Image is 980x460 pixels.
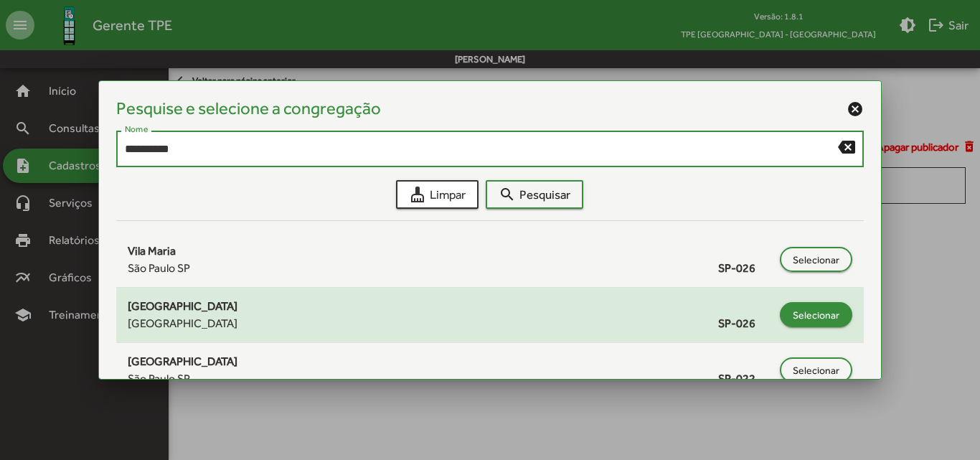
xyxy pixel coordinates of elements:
[793,302,839,328] span: Selecionar
[409,186,426,203] mat-icon: cleaning_services
[718,370,773,388] span: SP-022
[486,180,583,209] button: Pesquisar
[847,100,864,118] mat-icon: cancel
[793,357,839,383] span: Selecionar
[499,186,516,203] mat-icon: search
[128,355,237,368] span: [GEOGRAPHIC_DATA]
[838,138,855,155] mat-icon: backspace
[116,98,381,119] h4: Pesquise e selecione a congregação
[128,299,237,313] span: [GEOGRAPHIC_DATA]
[780,247,852,272] button: Selecionar
[718,315,773,332] span: SP-026
[499,182,570,207] span: Pesquisar
[128,370,190,388] span: São Paulo SP
[409,182,466,207] span: Limpar
[396,180,479,209] button: Limpar
[718,260,773,277] span: SP-026
[128,315,237,332] span: [GEOGRAPHIC_DATA]
[780,357,852,382] button: Selecionar
[793,247,839,273] span: Selecionar
[780,302,852,327] button: Selecionar
[128,244,176,258] span: Vila Maria
[128,260,190,277] span: São Paulo SP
